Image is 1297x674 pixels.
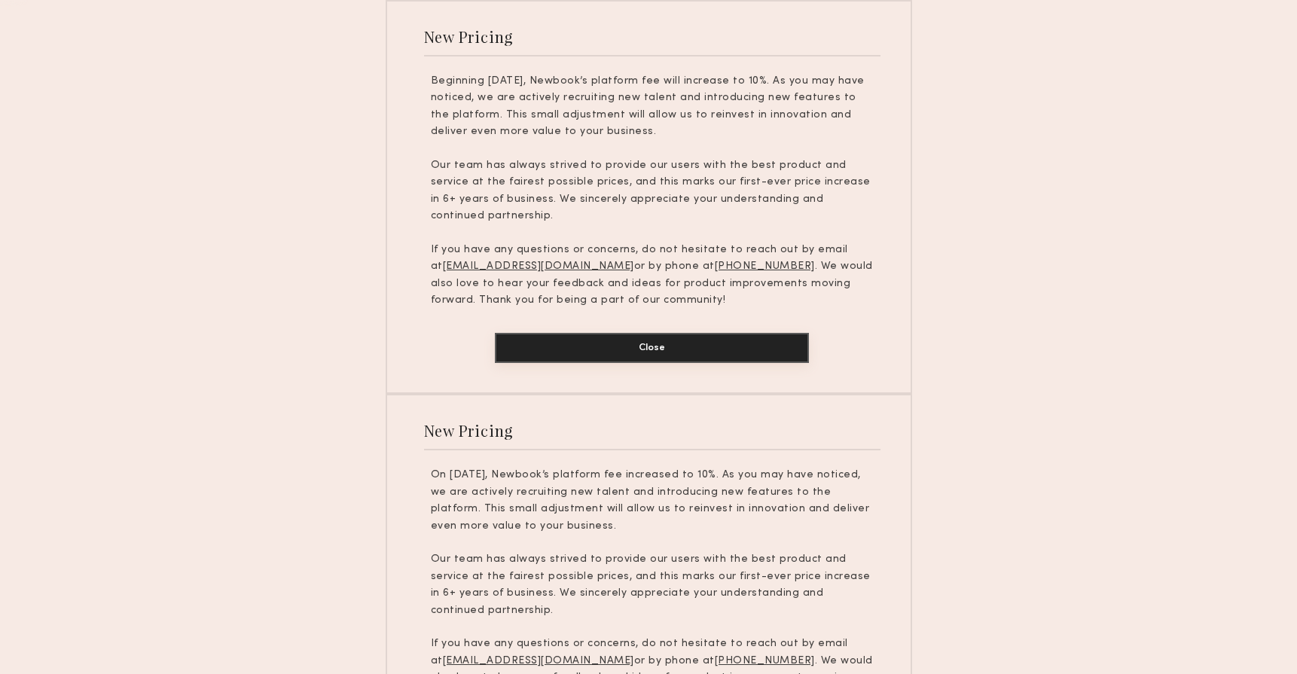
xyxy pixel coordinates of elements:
[431,157,874,225] p: Our team has always strived to provide our users with the best product and service at the fairest...
[715,261,815,271] u: [PHONE_NUMBER]
[431,467,874,535] p: On [DATE], Newbook’s platform fee increased to 10%. As you may have noticed, we are actively recr...
[431,242,874,310] p: If you have any questions or concerns, do not hesitate to reach out by email at or by phone at . ...
[431,73,874,141] p: Beginning [DATE], Newbook’s platform fee will increase to 10%. As you may have noticed, we are ac...
[443,261,634,271] u: [EMAIL_ADDRESS][DOMAIN_NAME]
[424,420,514,441] div: New Pricing
[431,551,874,619] p: Our team has always strived to provide our users with the best product and service at the fairest...
[424,26,514,47] div: New Pricing
[715,656,815,666] u: [PHONE_NUMBER]
[443,656,634,666] u: [EMAIL_ADDRESS][DOMAIN_NAME]
[495,333,809,363] button: Close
